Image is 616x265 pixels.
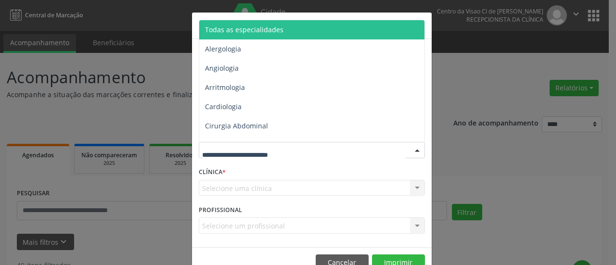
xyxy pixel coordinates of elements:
span: Cirurgia Bariatrica [205,140,264,150]
span: Cirurgia Abdominal [205,121,268,130]
label: PROFISSIONAL [199,202,242,217]
h5: Relatório de agendamentos [199,19,309,32]
label: CLÍNICA [199,165,226,180]
button: Close [412,13,432,36]
span: Todas as especialidades [205,25,283,34]
span: Cardiologia [205,102,242,111]
span: Alergologia [205,44,241,53]
span: Angiologia [205,63,239,73]
span: Arritmologia [205,83,245,92]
